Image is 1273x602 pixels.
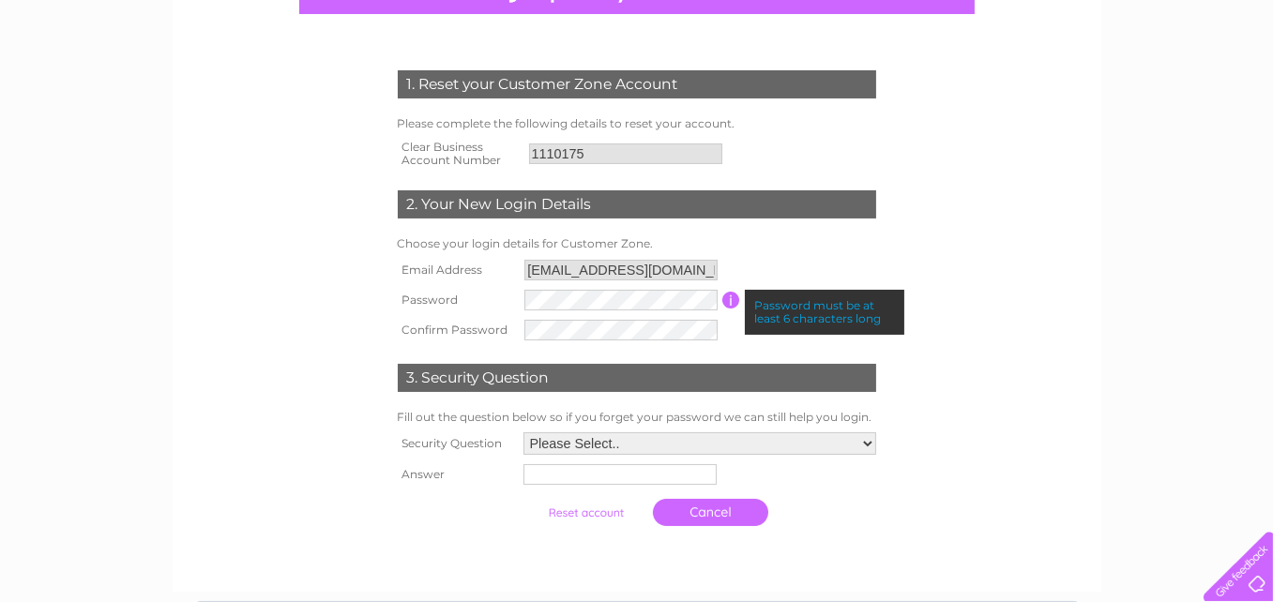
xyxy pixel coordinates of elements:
[393,406,881,429] td: Fill out the question below so if you forget your password we can still help you login.
[393,255,521,285] th: Email Address
[1010,80,1046,94] a: Water
[1110,80,1166,94] a: Telecoms
[398,190,876,218] div: 2. Your New Login Details
[393,459,519,489] th: Answer
[919,9,1049,33] a: 0333 014 3131
[722,292,740,309] input: Information
[194,10,1081,91] div: Clear Business is a trading name of Verastar Limited (registered in [GEOGRAPHIC_DATA] No. 3667643...
[653,499,768,526] a: Cancel
[745,290,904,335] div: Password must be at least 6 characters long
[398,364,876,392] div: 3. Security Question
[393,135,524,173] th: Clear Business Account Number
[393,285,521,315] th: Password
[393,315,521,345] th: Confirm Password
[393,428,519,459] th: Security Question
[44,49,140,106] img: logo.png
[398,70,876,98] div: 1. Reset your Customer Zone Account
[393,113,881,135] td: Please complete the following details to reset your account.
[1057,80,1099,94] a: Energy
[1216,80,1262,94] a: Contact
[528,500,644,526] input: Submit
[1177,80,1205,94] a: Blog
[393,233,881,255] td: Choose your login details for Customer Zone.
